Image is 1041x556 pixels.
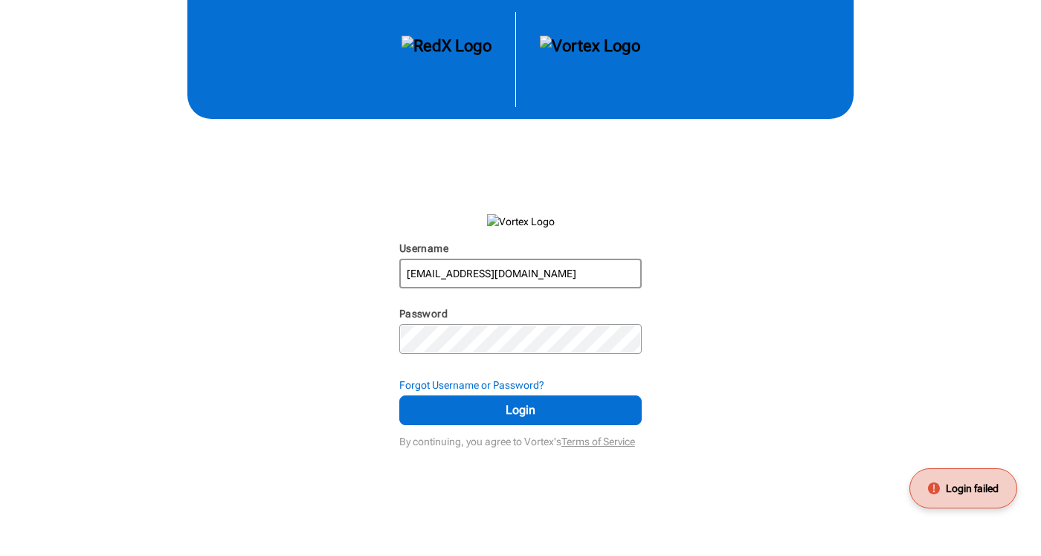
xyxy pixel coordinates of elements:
[561,436,635,447] a: Terms of Service
[399,379,544,391] strong: Forgot Username or Password?
[399,242,448,254] label: Username
[418,401,624,419] span: Login
[399,378,642,392] div: Forgot Username or Password?
[399,428,642,449] div: By continuing, you agree to Vortex's
[487,214,555,229] img: Vortex Logo
[399,308,448,320] label: Password
[399,395,642,425] button: Login
[402,36,492,83] img: RedX Logo
[540,36,640,83] img: Vortex Logo
[946,481,999,496] span: Login failed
